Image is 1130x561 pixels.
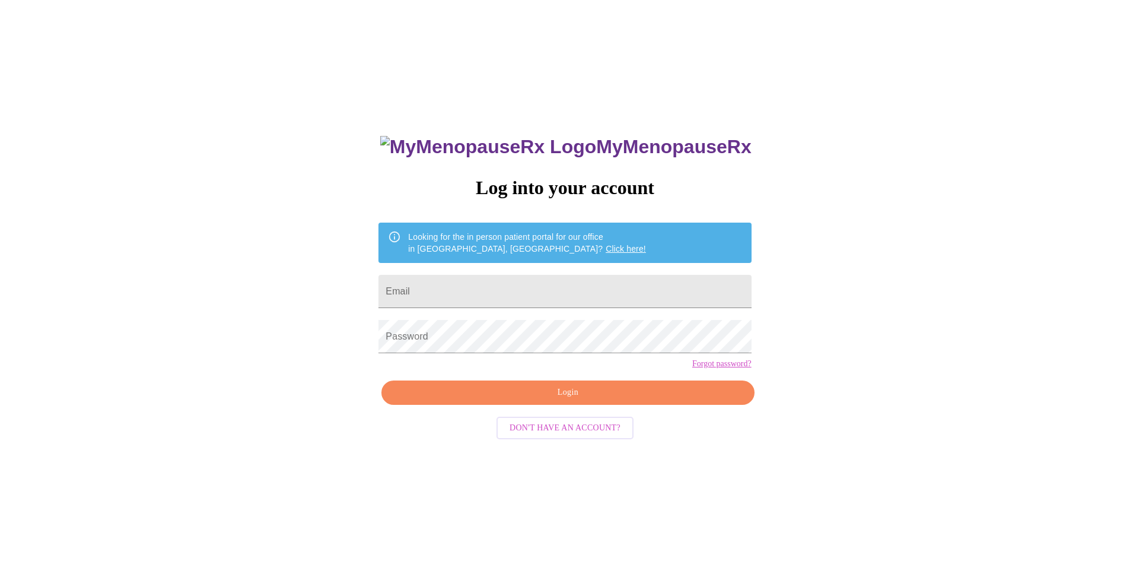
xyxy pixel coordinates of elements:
[395,385,740,400] span: Login
[380,136,596,158] img: MyMenopauseRx Logo
[380,136,752,158] h3: MyMenopauseRx
[381,381,754,405] button: Login
[496,417,634,440] button: Don't have an account?
[494,421,636,432] a: Don't have an account?
[692,359,752,369] a: Forgot password?
[510,421,620,436] span: Don't have an account?
[606,244,646,253] a: Click here!
[378,177,751,199] h3: Log into your account
[408,226,646,259] div: Looking for the in person patient portal for our office in [GEOGRAPHIC_DATA], [GEOGRAPHIC_DATA]?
